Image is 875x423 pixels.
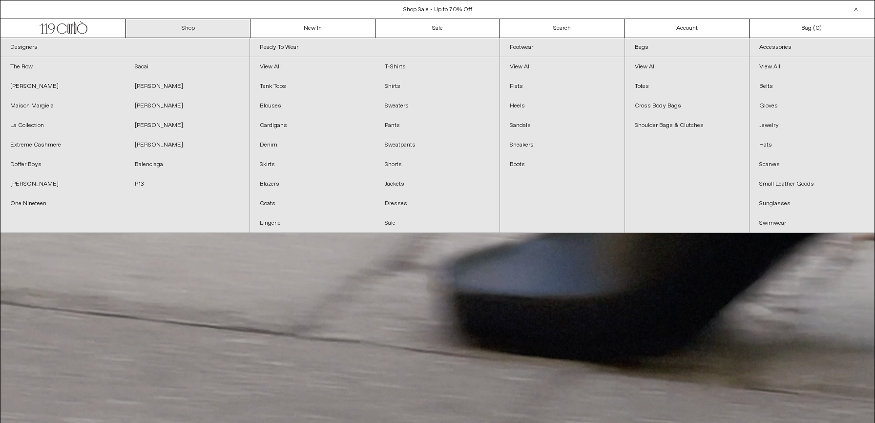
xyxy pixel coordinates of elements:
[500,96,625,116] a: Heels
[250,194,375,213] a: Coats
[375,96,500,116] a: Sweaters
[403,6,472,14] a: Shop Sale - Up to 70% Off
[625,77,750,96] a: Totes
[375,57,500,77] a: T-Shirts
[815,24,822,33] span: )
[375,174,500,194] a: Jackets
[750,116,875,135] a: Jewelry
[750,213,875,233] a: Swimwear
[0,57,125,77] a: The Row
[125,57,250,77] a: Sacai
[250,77,375,96] a: Tank Tops
[250,116,375,135] a: Cardigans
[0,155,125,174] a: Doffer Boys
[125,77,250,96] a: [PERSON_NAME]
[750,77,875,96] a: Belts
[0,194,125,213] a: One Nineteen
[375,213,500,233] a: Sale
[500,19,625,38] a: Search
[250,57,375,77] a: View All
[750,135,875,155] a: Hats
[625,38,750,57] a: Bags
[125,96,250,116] a: [PERSON_NAME]
[250,135,375,155] a: Denim
[125,155,250,174] a: Balenciaga
[375,135,500,155] a: Sweatpants
[250,155,375,174] a: Skirts
[750,174,875,194] a: Small Leather Goods
[375,77,500,96] a: Shirts
[126,19,250,38] a: Shop
[375,116,500,135] a: Pants
[815,24,819,32] span: 0
[0,116,125,135] a: La Collection
[750,155,875,174] a: Scarves
[375,19,500,38] a: Sale
[0,96,125,116] a: Maison Margiela
[125,174,250,194] a: R13
[0,135,125,155] a: Extreme Cashmere
[500,38,625,57] a: Footwear
[750,96,875,116] a: Gloves
[750,194,875,213] a: Sunglasses
[625,116,750,135] a: Shoulder Bags & Clutches
[125,135,250,155] a: [PERSON_NAME]
[250,96,375,116] a: Blouses
[750,57,875,77] a: View All
[500,77,625,96] a: Flats
[625,96,750,116] a: Cross Body Bags
[500,135,625,155] a: Sneakers
[500,57,625,77] a: View All
[250,174,375,194] a: Blazers
[125,116,250,135] a: [PERSON_NAME]
[0,38,250,57] a: Designers
[500,155,625,174] a: Boots
[0,174,125,194] a: [PERSON_NAME]
[375,194,500,213] a: Dresses
[0,77,125,96] a: [PERSON_NAME]
[625,57,750,77] a: View All
[625,19,750,38] a: Account
[375,155,500,174] a: Shorts
[500,116,625,135] a: Sandals
[750,38,875,57] a: Accessories
[250,19,375,38] a: New In
[750,19,874,38] a: Bag ()
[250,38,499,57] a: Ready To Wear
[250,213,375,233] a: Lingerie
